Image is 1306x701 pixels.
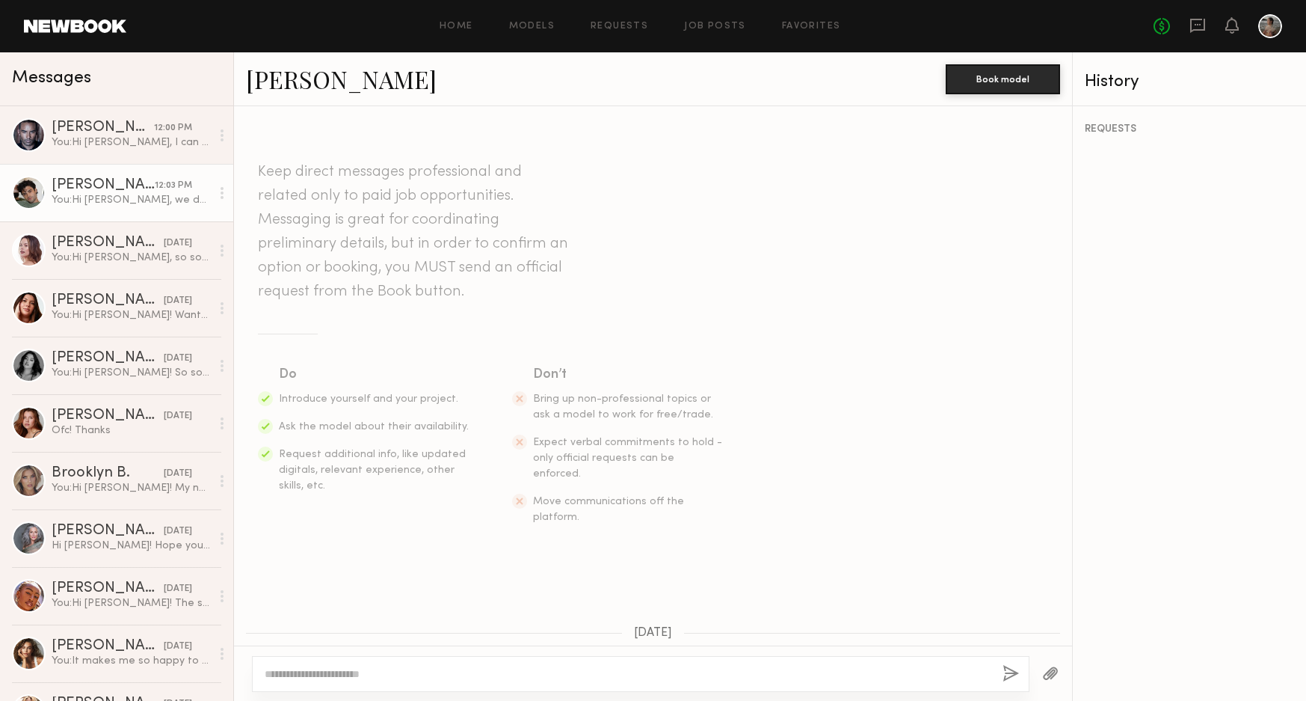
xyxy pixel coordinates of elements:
div: [PERSON_NAME] [52,639,164,654]
a: Home [440,22,473,31]
div: [PERSON_NAME] [52,351,164,366]
div: [DATE] [164,236,192,251]
div: You: Hi [PERSON_NAME]! So sorry for my delayed response! Unfortunately we need a true plus size m... [52,366,211,380]
span: Expect verbal commitments to hold - only official requests can be enforced. [533,438,722,479]
div: [PERSON_NAME] [52,581,164,596]
div: Brooklyn B. [52,466,164,481]
div: You: Hi [PERSON_NAME], I can put you down for 11:30am [DATE]? [DATE] or [DATE]? [52,135,211,150]
div: You: Hi [PERSON_NAME]! Wanted to follow up with you regarding our casting call! Please let us kno... [52,308,211,322]
button: Book model [946,64,1060,94]
div: [DATE] [164,467,192,481]
div: You: Hi [PERSON_NAME], so sorry for my delayed response. The address is [STREET_ADDRESS] [52,251,211,265]
div: Ofc! Thanks [52,423,211,438]
div: [PERSON_NAME] [52,178,155,193]
div: History [1085,73,1294,91]
div: You: Hi [PERSON_NAME]! The shoot we reached out to you for has already been completed. Thank you ... [52,596,211,610]
div: REQUESTS [1085,124,1294,135]
header: Keep direct messages professional and related only to paid job opportunities. Messaging is great ... [258,160,572,304]
a: Book model [946,72,1060,85]
span: Request additional info, like updated digitals, relevant experience, other skills, etc. [279,450,466,491]
span: Messages [12,70,91,87]
a: [PERSON_NAME] [246,63,437,95]
div: [DATE] [164,352,192,366]
span: [DATE] [634,627,672,640]
div: Do [279,364,470,385]
div: [DATE] [164,582,192,596]
div: [DATE] [164,294,192,308]
div: You: Hi [PERSON_NAME], we don't have a date yet, hoping for early October though. The client is [... [52,193,211,207]
div: You: Hi [PERSON_NAME]! My name is [PERSON_NAME] and I am a creative director / producer for photo... [52,481,211,495]
span: Introduce yourself and your project. [279,394,458,404]
div: [PERSON_NAME] [52,120,154,135]
a: Models [509,22,555,31]
div: [PERSON_NAME] [52,408,164,423]
span: Move communications off the platform. [533,497,684,522]
div: 12:03 PM [155,179,192,193]
div: Don’t [533,364,724,385]
div: [DATE] [164,409,192,423]
div: You: It makes me so happy to hear that you enjoyed working together! Let me know when you decide ... [52,654,211,668]
div: Hi [PERSON_NAME]! Hope you are having a nice day. I posted the review and wanted to let you know ... [52,539,211,553]
span: Ask the model about their availability. [279,422,469,432]
div: 12:00 PM [154,121,192,135]
a: Requests [591,22,648,31]
div: [PERSON_NAME] [52,293,164,308]
div: [DATE] [164,640,192,654]
div: [PERSON_NAME] [52,236,164,251]
div: [DATE] [164,524,192,539]
a: Job Posts [684,22,746,31]
a: Favorites [782,22,841,31]
div: [PERSON_NAME] [52,524,164,539]
span: Bring up non-professional topics or ask a model to work for free/trade. [533,394,713,420]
